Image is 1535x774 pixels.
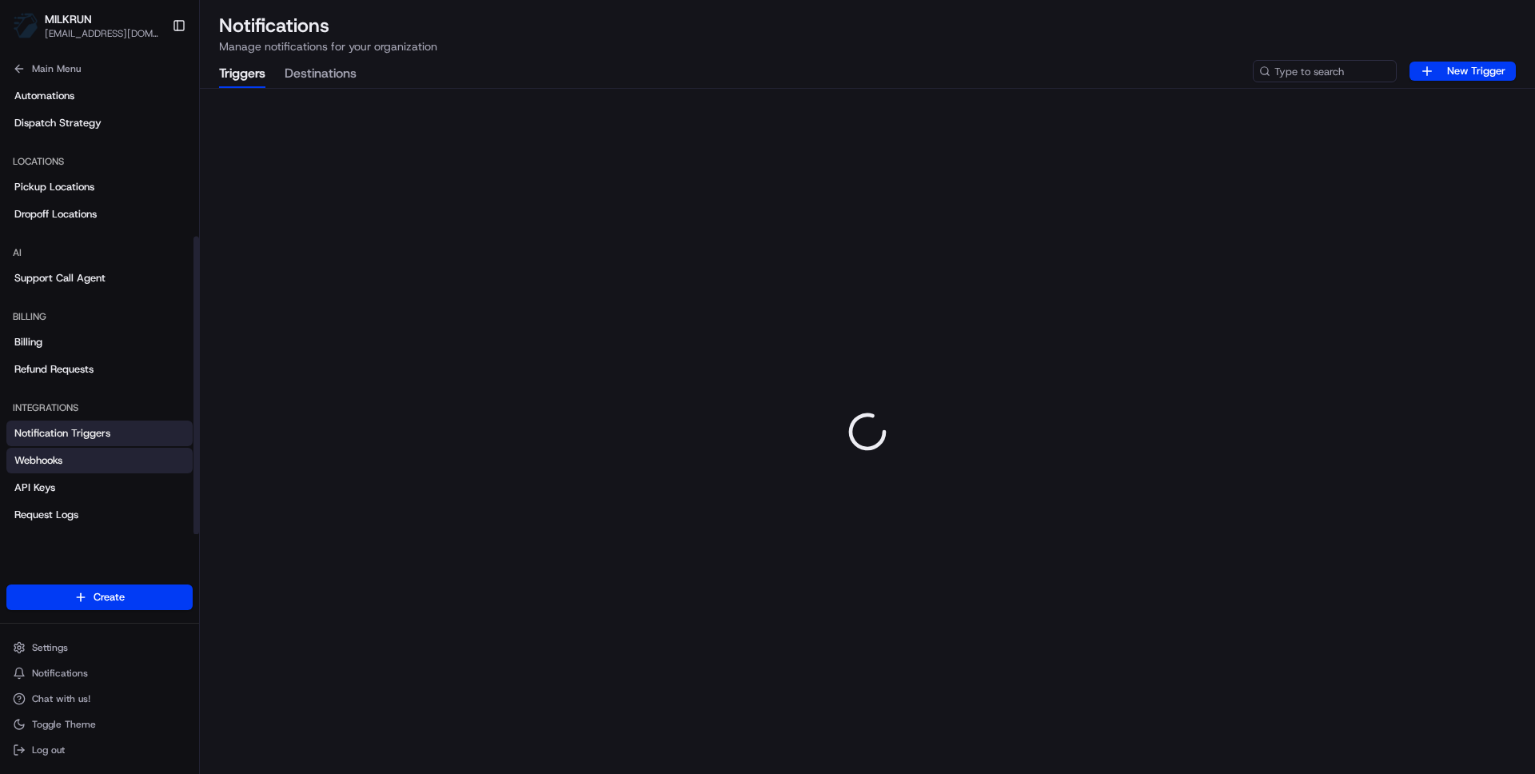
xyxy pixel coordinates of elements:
span: Request Logs [14,508,78,522]
button: MILKRUN [45,11,92,27]
span: Create [94,590,125,604]
a: Dispatch Strategy [6,110,193,136]
button: Toggle Theme [6,713,193,736]
input: Clear [42,103,264,120]
span: Main Menu [32,62,81,75]
span: Pickup Locations [14,180,94,194]
div: 💻 [135,359,148,372]
button: Destinations [285,61,357,88]
button: [EMAIL_ADDRESS][DOMAIN_NAME] [45,27,159,40]
span: Webhooks [14,453,62,468]
button: Create [6,584,193,610]
span: Support Call Agent [14,271,106,285]
span: Dropoff Locations [14,207,97,221]
button: Chat with us! [6,688,193,710]
img: Nash [16,16,48,48]
button: New Trigger [1409,62,1516,81]
p: Welcome 👋 [16,64,291,90]
span: Automations [14,89,74,103]
span: Toggle Theme [32,718,96,731]
div: Past conversations [16,208,102,221]
a: Dropoff Locations [6,201,193,227]
a: Automations [6,83,193,109]
p: Manage notifications for your organization [219,38,1516,54]
span: API Keys [14,481,55,495]
img: 1736555255976-a54dd68f-1ca7-489b-9aae-adbdc363a1c4 [32,292,45,305]
a: Request Logs [6,502,193,528]
span: [PERSON_NAME] [50,248,130,261]
span: Knowledge Base [32,357,122,373]
span: Billing [14,335,42,349]
button: See all [248,205,291,224]
div: Start new chat [72,153,262,169]
button: MILKRUNMILKRUN[EMAIL_ADDRESS][DOMAIN_NAME] [6,6,165,45]
span: Chat with us! [32,692,90,705]
span: Notifications [32,667,88,680]
span: [DATE] [142,291,174,304]
img: 1736555255976-a54dd68f-1ca7-489b-9aae-adbdc363a1c4 [16,153,45,182]
a: Billing [6,329,193,355]
button: Settings [6,636,193,659]
a: Refund Requests [6,357,193,382]
div: We're available if you need us! [72,169,220,182]
a: API Keys [6,475,193,501]
h1: Notifications [219,13,1516,38]
a: 💻API Documentation [129,351,263,380]
a: Pickup Locations [6,174,193,200]
img: MILKRUN [13,13,38,38]
button: Triggers [219,61,265,88]
span: Dispatch Strategy [14,116,102,130]
a: Webhooks [6,448,193,473]
div: Billing [6,304,193,329]
div: 📗 [16,359,29,372]
button: Notifications [6,662,193,684]
span: Pylon [159,397,193,409]
a: Powered byPylon [113,396,193,409]
div: Integrations [6,395,193,421]
button: Log out [6,739,193,761]
span: Notification Triggers [14,426,110,441]
span: API Documentation [151,357,257,373]
span: Log out [32,744,65,756]
button: Main Menu [6,58,193,80]
img: Jerry Shen [16,276,42,301]
img: Mark Latham [16,233,42,265]
span: Refund Requests [14,362,94,377]
span: • [133,291,138,304]
a: Notification Triggers [6,421,193,446]
span: Settings [32,641,68,654]
span: • [133,248,138,261]
img: 2790269178180_0ac78f153ef27d6c0503_72.jpg [34,153,62,182]
input: Type to search [1253,60,1397,82]
button: Start new chat [272,158,291,177]
span: [PERSON_NAME] [50,291,130,304]
img: 1736555255976-a54dd68f-1ca7-489b-9aae-adbdc363a1c4 [32,249,45,261]
div: AI [6,240,193,265]
a: 📗Knowledge Base [10,351,129,380]
a: Support Call Agent [6,265,193,291]
div: Locations [6,149,193,174]
span: [DATE] [142,248,174,261]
